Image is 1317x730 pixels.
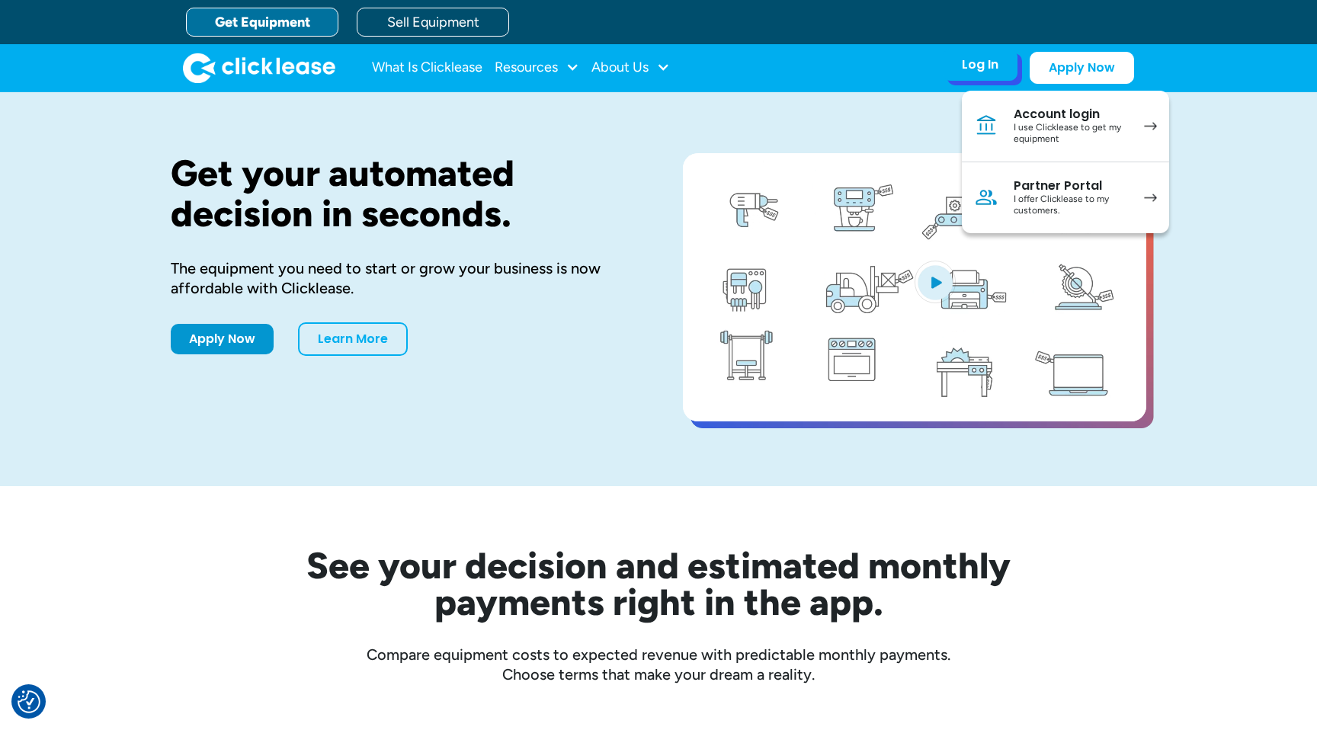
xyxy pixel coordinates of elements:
img: arrow [1144,194,1157,202]
a: Sell Equipment [357,8,509,37]
a: home [183,53,335,83]
div: Log In [962,57,998,72]
h2: See your decision and estimated monthly payments right in the app. [232,547,1085,620]
a: Get Equipment [186,8,338,37]
a: Partner PortalI offer Clicklease to my customers. [962,162,1169,233]
div: Partner Portal [1014,178,1129,194]
nav: Log In [962,91,1169,233]
div: Resources [495,53,579,83]
img: Blue play button logo on a light blue circular background [915,261,956,303]
img: Person icon [974,185,998,210]
img: Bank icon [974,114,998,138]
div: About Us [591,53,670,83]
img: Clicklease logo [183,53,335,83]
div: Account login [1014,107,1129,122]
a: Account loginI use Clicklease to get my equipment [962,91,1169,162]
div: Compare equipment costs to expected revenue with predictable monthly payments. Choose terms that ... [171,645,1146,684]
a: Apply Now [171,324,274,354]
a: Apply Now [1030,52,1134,84]
a: open lightbox [683,153,1146,421]
div: I use Clicklease to get my equipment [1014,122,1129,146]
div: The equipment you need to start or grow your business is now affordable with Clicklease. [171,258,634,298]
img: Revisit consent button [18,690,40,713]
h1: Get your automated decision in seconds. [171,153,634,234]
a: What Is Clicklease [372,53,482,83]
button: Consent Preferences [18,690,40,713]
a: Learn More [298,322,408,356]
div: I offer Clicklease to my customers. [1014,194,1129,217]
img: arrow [1144,122,1157,130]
